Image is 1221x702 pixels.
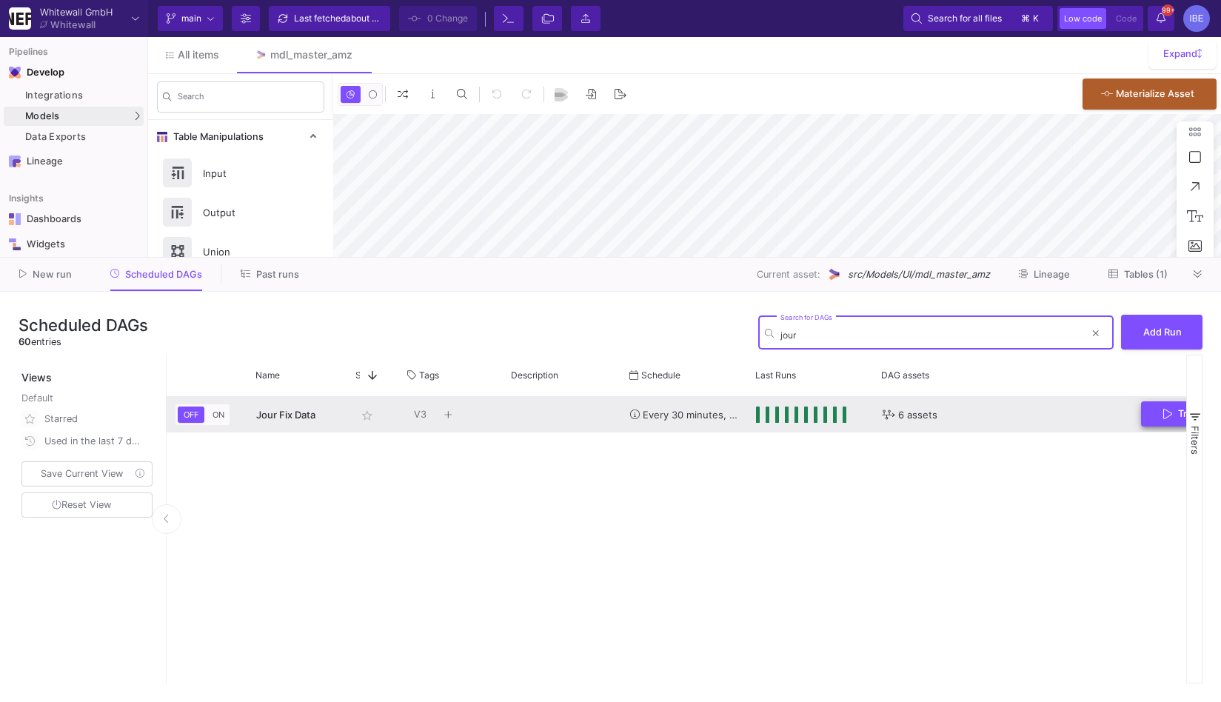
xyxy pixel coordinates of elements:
div: Output [194,201,296,224]
button: Past runs [223,263,317,286]
a: Navigation iconDashboards [4,207,144,231]
div: Table Manipulations [148,153,333,395]
span: OFF [181,409,201,420]
button: Search for all files⌘k [903,6,1053,31]
img: Navigation icon [9,156,21,167]
button: main [158,6,223,31]
input: Search [178,94,318,104]
span: Past runs [256,269,299,280]
span: Schedule [641,370,680,381]
span: k [1033,10,1039,27]
span: Scheduled DAGs [125,269,202,280]
span: Low code [1064,13,1102,24]
span: Search for all files [928,7,1002,30]
span: ⌘ [1021,10,1030,27]
img: Navigation icon [9,67,21,78]
button: Code [1111,8,1141,29]
span: Save Current View [41,468,123,479]
mat-expansion-panel-header: Table Manipulations [148,120,333,153]
span: Models [25,110,60,122]
div: Every 30 minutes, every hour, every day [630,398,740,432]
div: Used in the last 7 days [44,430,144,452]
button: Union [148,232,333,271]
button: ON [210,407,227,423]
div: Input [194,162,296,184]
button: Lineage [1000,263,1088,286]
mat-expansion-panel-header: Navigation iconDevelop [4,61,144,84]
button: Starred [19,408,155,430]
span: Materialize Asset [1116,88,1194,99]
span: Lineage [1034,269,1070,280]
button: Output [148,193,333,232]
img: UI Model [826,267,842,282]
div: Default [21,391,155,408]
div: IBE [1183,5,1210,32]
div: Whitewall GmbH [40,7,113,17]
span: 60 [19,336,31,347]
span: ON [210,409,227,420]
button: Add Run [1121,315,1202,350]
a: Integrations [4,86,144,105]
a: Navigation iconLineage [4,150,144,173]
button: Used in the last 7 days [19,430,155,452]
span: Tables (1) [1124,269,1168,280]
h3: Scheduled DAGs [19,315,148,335]
div: Union [194,241,296,263]
span: Star [355,370,360,381]
button: Low code [1060,8,1106,29]
img: Navigation icon [9,213,21,225]
span: All items [178,49,219,61]
span: Add Run [1143,327,1182,338]
span: Tags [419,370,439,381]
div: Views [19,355,158,385]
span: src/Models/UI/mdl_master_amz [848,267,990,281]
span: DAG assets [881,370,929,381]
span: Name [255,370,280,381]
div: Last fetched [294,7,383,30]
span: Jour Fix Data [256,409,315,421]
img: Navigation icon [9,238,21,250]
button: 99+ [1148,6,1174,31]
span: Current asset: [757,267,820,281]
button: IBE [1179,5,1210,32]
span: main [181,7,201,30]
span: Code [1116,13,1137,24]
span: V3 [414,397,426,432]
div: Develop [27,67,49,78]
input: Search... [780,330,1085,341]
span: Description [511,370,558,381]
img: Tab icon [255,49,267,61]
div: Dashboards [27,213,123,225]
span: 99+ [1162,4,1174,16]
button: New run [1,263,90,286]
mat-icon: star_border [358,407,376,424]
div: Data Exports [25,131,140,143]
div: mdl_master_amz [270,49,352,61]
button: Materialize Asset [1083,78,1217,110]
span: Reset View [52,499,111,510]
div: Lineage [27,156,123,167]
button: Reset View [21,492,153,518]
button: OFF [178,407,204,423]
span: Last Runs [755,370,796,381]
button: Tables (1) [1091,263,1185,286]
div: entries [19,335,148,349]
span: Filters [1189,426,1201,455]
div: Whitewall [50,20,96,30]
img: YZ4Yr8zUCx6JYM5gIgaTIQYeTXdcwQjnYC8iZtTV.png [9,7,31,30]
span: about 2 hours ago [346,13,420,24]
button: ⌘k [1017,10,1045,27]
span: New run [33,269,72,280]
span: 6 assets [898,398,937,432]
div: Starred [44,408,144,430]
a: Navigation iconWidgets [4,233,144,256]
a: Data Exports [4,127,144,147]
button: Last fetchedabout 2 hours ago [269,6,390,31]
div: Widgets [27,238,123,250]
span: Table Manipulations [167,131,264,143]
button: Input [148,153,333,193]
div: Integrations [25,90,140,101]
button: Save Current View [21,461,153,487]
button: Scheduled DAGs [93,263,221,286]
